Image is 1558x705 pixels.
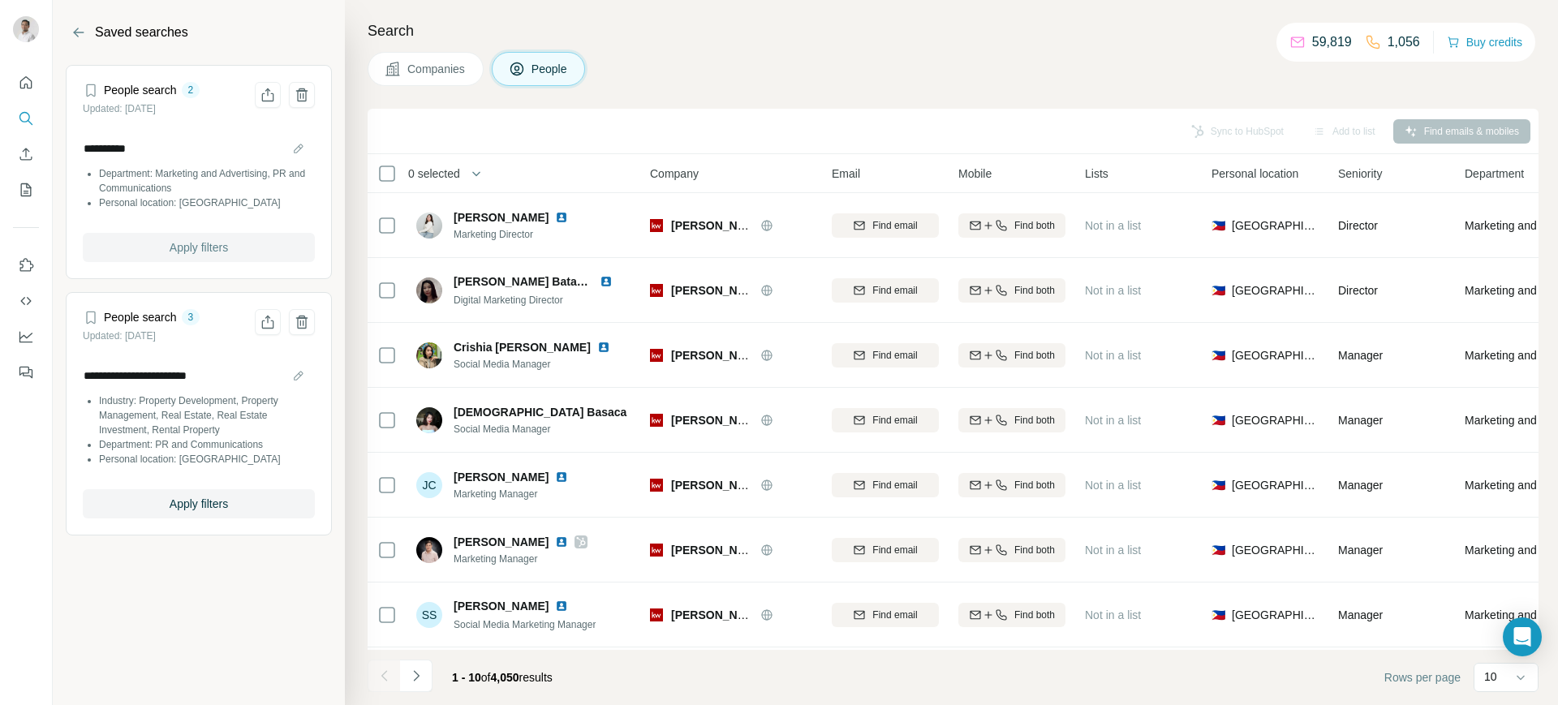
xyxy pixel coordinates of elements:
span: [GEOGRAPHIC_DATA] [1232,542,1319,558]
span: Find both [1014,543,1055,557]
input: Search name [83,137,315,160]
span: Apply filters [170,239,228,256]
img: Logo of Keller Williams Realty [650,219,663,232]
span: Manager [1338,414,1383,427]
button: Find both [958,603,1065,627]
span: Find both [1014,413,1055,428]
h2: Saved searches [95,23,188,42]
span: Marketing Director [454,227,587,242]
p: 1,056 [1388,32,1420,52]
span: Find email [872,608,917,622]
span: Department [1465,166,1524,182]
button: Find email [832,603,939,627]
span: [GEOGRAPHIC_DATA] [1232,412,1319,428]
button: Back [66,19,92,45]
button: Feedback [13,358,39,387]
img: Avatar [416,407,442,433]
img: LinkedIn logo [597,341,610,354]
img: Avatar [13,16,39,42]
span: Find both [1014,608,1055,622]
img: LinkedIn logo [555,535,568,548]
span: [DEMOGRAPHIC_DATA] Basaca [454,404,626,420]
img: Avatar [416,213,442,239]
img: Logo of Keller Williams Realty [650,284,663,297]
span: Not in a list [1085,544,1141,557]
span: Find both [1014,478,1055,492]
span: Not in a list [1085,479,1141,492]
button: Apply filters [83,233,315,262]
li: Personal location: [GEOGRAPHIC_DATA] [99,452,315,466]
button: Dashboard [13,322,39,351]
button: Navigate to next page [400,660,433,692]
span: Find both [1014,218,1055,233]
button: Share filters [255,309,281,335]
span: Seniority [1338,166,1382,182]
span: [PERSON_NAME] Realty [671,608,803,621]
span: [PERSON_NAME] Realty [671,349,803,362]
button: Find both [958,538,1065,562]
div: JC [416,472,442,498]
span: Manager [1338,479,1383,492]
span: Find email [872,543,917,557]
span: 4,050 [491,671,519,684]
button: Apply filters [83,489,315,518]
span: [GEOGRAPHIC_DATA] [1232,347,1319,363]
button: Share filters [255,82,281,108]
li: Personal location: [GEOGRAPHIC_DATA] [99,196,315,210]
button: Delete saved search [289,82,315,108]
li: Department: Marketing and Advertising, PR and Communications [99,166,315,196]
span: [GEOGRAPHIC_DATA] [1232,282,1319,299]
span: Not in a list [1085,349,1141,362]
span: [PERSON_NAME] Realty [671,544,803,557]
span: Apply filters [170,496,228,512]
span: [PERSON_NAME] [454,598,549,614]
span: [PERSON_NAME] [454,534,549,550]
span: Social Media Marketing Manager [454,619,596,630]
span: [PERSON_NAME] Realty [671,414,803,427]
span: Not in a list [1085,608,1141,621]
img: LinkedIn logo [555,471,568,484]
span: Find email [872,413,917,428]
img: LinkedIn logo [555,600,568,613]
span: Social Media Manager [454,357,630,372]
span: Manager [1338,349,1383,362]
span: Not in a list [1085,219,1141,232]
span: People [532,61,569,77]
span: results [452,671,553,684]
span: Rows per page [1384,669,1461,686]
img: Logo of Keller Williams Realty [650,479,663,492]
span: Find both [1014,283,1055,298]
span: [GEOGRAPHIC_DATA] [1232,217,1319,234]
span: Find email [872,478,917,492]
span: Company [650,166,699,182]
img: LinkedIn logo [600,275,613,288]
img: Avatar [416,342,442,368]
button: Find email [832,473,939,497]
span: 🇵🇭 [1212,477,1225,493]
span: 1 - 10 [452,671,481,684]
span: 0 selected [408,166,460,182]
span: Marketing Manager [454,487,587,501]
button: My lists [13,175,39,204]
span: of [481,671,491,684]
small: Updated: [DATE] [83,103,156,114]
button: Find both [958,408,1065,432]
img: Avatar [416,537,442,563]
span: Find email [872,348,917,363]
li: Industry: Property Development, Property Management, Real Estate, Real Estate Investment, Rental ... [99,393,315,437]
span: Social Media Manager [454,422,632,436]
small: Updated: [DATE] [83,330,156,342]
span: Crishia [PERSON_NAME] [454,341,591,354]
button: Find both [958,473,1065,497]
button: Find email [832,278,939,303]
span: [PERSON_NAME] [454,209,549,226]
li: Department: PR and Communications [99,437,315,452]
button: Quick start [13,68,39,97]
span: Manager [1338,544,1383,557]
span: [PERSON_NAME] Bataycan [454,275,603,288]
span: [PERSON_NAME] [454,469,549,485]
button: Delete saved search [289,309,315,335]
span: Email [832,166,860,182]
span: Marketing Manager [454,552,587,566]
span: Find email [872,283,917,298]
